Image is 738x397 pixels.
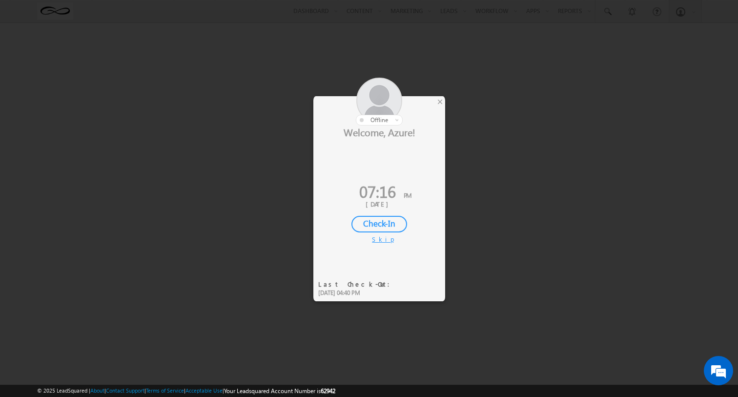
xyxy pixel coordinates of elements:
div: Check-In [351,216,407,232]
a: Terms of Service [146,387,184,394]
div: Last Check-Out: [318,280,396,289]
a: Contact Support [106,387,144,394]
span: offline [370,116,388,124]
span: 07:16 [359,180,396,202]
a: About [90,387,104,394]
div: [DATE] 04:40 PM [318,289,396,297]
div: Welcome, Azure! [313,125,445,138]
span: 62942 [321,387,335,395]
div: [DATE] [321,200,438,209]
span: Your Leadsquared Account Number is [224,387,335,395]
span: PM [404,191,411,199]
a: Acceptable Use [185,387,223,394]
div: × [435,96,445,107]
span: © 2025 LeadSquared | | | | | [37,386,335,396]
div: Skip [372,235,387,244]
